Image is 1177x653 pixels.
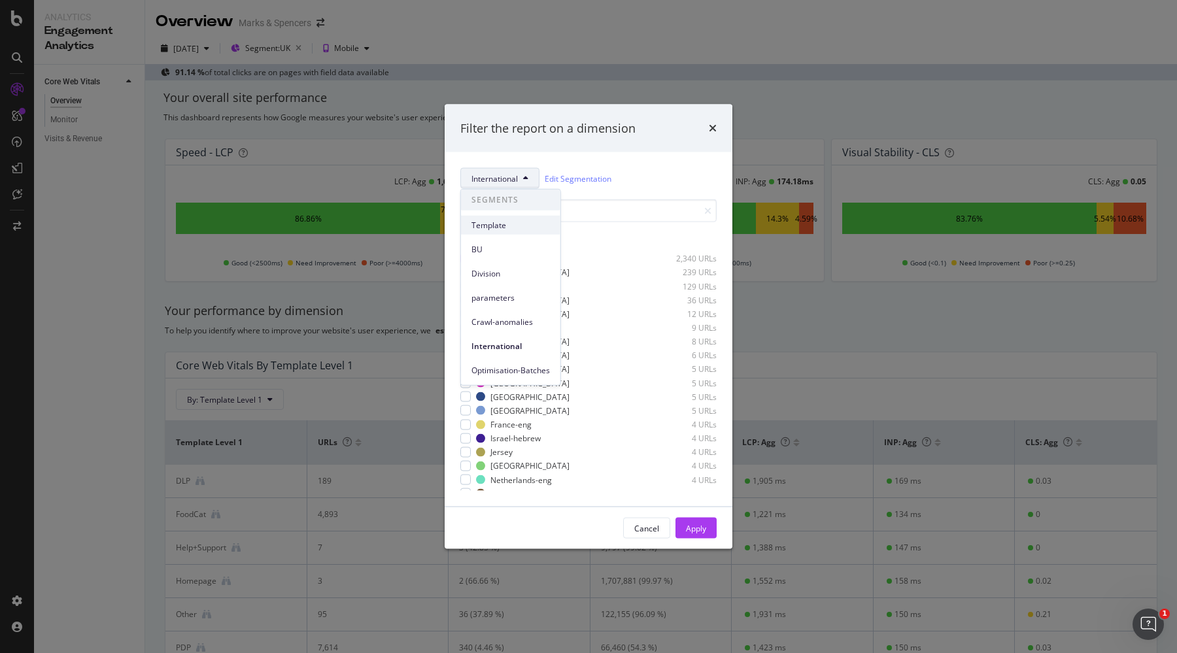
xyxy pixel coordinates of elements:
[471,267,550,279] span: Division
[653,267,717,278] div: 239 URLs
[490,419,532,430] div: France-eng
[686,522,706,533] div: Apply
[460,199,717,222] input: Search
[653,391,717,402] div: 5 URLs
[634,522,659,533] div: Cancel
[1159,609,1170,619] span: 1
[471,219,550,231] span: Template
[490,391,570,402] div: [GEOGRAPHIC_DATA]
[471,292,550,303] span: parameters
[653,460,717,471] div: 4 URLs
[471,364,550,376] span: Optimisation-Batches
[653,363,717,375] div: 5 URLs
[653,280,717,292] div: 129 URLs
[471,316,550,327] span: Crawl-anomalies
[445,104,732,549] div: modal
[490,446,513,458] div: Jersey
[460,120,636,137] div: Filter the report on a dimension
[471,173,518,184] span: International
[461,190,560,210] span: SEGMENTS
[460,233,717,244] div: Select all data available
[490,474,552,485] div: Netherlands-eng
[653,488,717,499] div: 4 URLs
[460,168,539,189] button: International
[653,419,717,430] div: 4 URLs
[471,243,550,255] span: BU
[709,120,717,137] div: times
[653,308,717,319] div: 12 URLs
[653,405,717,416] div: 5 URLs
[653,377,717,388] div: 5 URLs
[1133,609,1164,640] iframe: Intercom live chat
[623,518,670,539] button: Cancel
[471,340,550,352] span: International
[653,322,717,333] div: 9 URLs
[653,474,717,485] div: 4 URLs
[653,336,717,347] div: 8 URLs
[653,350,717,361] div: 6 URLs
[653,253,717,264] div: 2,340 URLs
[545,171,611,185] a: Edit Segmentation
[490,433,541,444] div: Israel-hebrew
[653,294,717,305] div: 36 URLs
[490,460,570,471] div: [GEOGRAPHIC_DATA]
[675,518,717,539] button: Apply
[490,405,570,416] div: [GEOGRAPHIC_DATA]
[653,433,717,444] div: 4 URLs
[653,446,717,458] div: 4 URLs
[490,488,570,499] div: [GEOGRAPHIC_DATA]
